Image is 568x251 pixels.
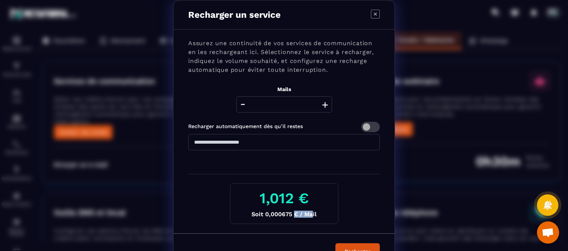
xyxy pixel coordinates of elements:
h3: 1,012 € [236,190,332,207]
p: Soit 0,000675 € / Mail [236,211,332,218]
label: Recharger automatiquement dès qu’il restes [188,123,303,129]
button: - [238,96,247,113]
p: Recharger un service [188,10,281,20]
p: Assurez une continuité de vos services de communication en les rechargeant ici. Sélectionnez le s... [188,39,380,74]
label: Mails [277,86,291,92]
button: + [320,96,330,113]
a: Ouvrir le chat [537,221,559,244]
